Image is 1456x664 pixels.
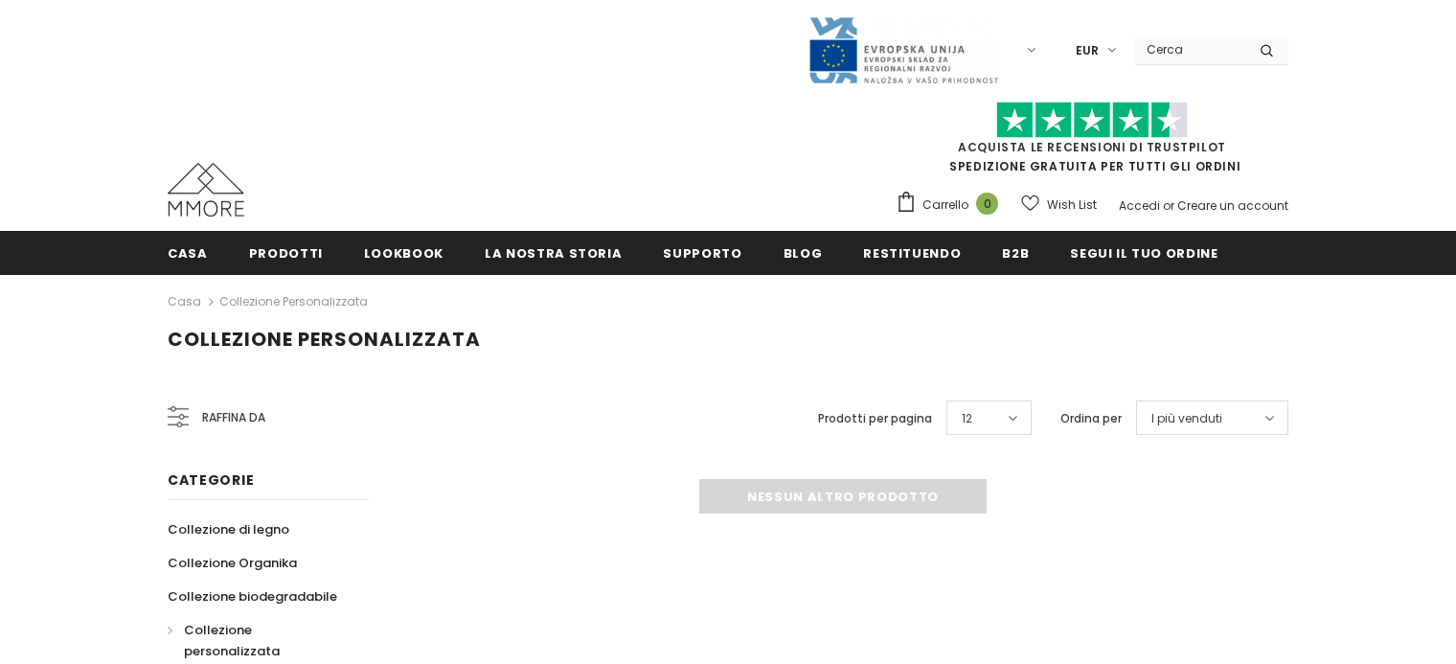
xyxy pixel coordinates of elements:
[958,139,1226,155] a: Acquista le recensioni di TrustPilot
[922,195,968,215] span: Carrello
[663,231,741,274] a: supporto
[1021,188,1097,221] a: Wish List
[485,231,622,274] a: La nostra storia
[184,621,280,660] span: Collezione personalizzata
[1177,197,1288,214] a: Creare un account
[364,244,444,263] span: Lookbook
[818,409,932,428] label: Prodotti per pagina
[202,407,265,428] span: Raffina da
[1070,244,1217,263] span: Segui il tuo ordine
[996,102,1188,139] img: Fidati di Pilot Stars
[168,163,244,217] img: Casi MMORE
[784,244,823,263] span: Blog
[168,554,297,572] span: Collezione Organika
[485,244,622,263] span: La nostra storia
[896,191,1008,219] a: Carrello 0
[1002,231,1029,274] a: B2B
[168,290,201,313] a: Casa
[808,41,999,57] a: Javni Razpis
[1070,231,1217,274] a: Segui il tuo ordine
[1076,41,1099,60] span: EUR
[808,15,999,85] img: Javni Razpis
[1135,35,1245,63] input: Search Site
[168,520,289,538] span: Collezione di legno
[168,546,297,580] a: Collezione Organika
[663,244,741,263] span: supporto
[784,231,823,274] a: Blog
[168,580,337,613] a: Collezione biodegradabile
[1047,195,1097,215] span: Wish List
[1151,409,1222,428] span: I più venduti
[168,513,289,546] a: Collezione di legno
[1002,244,1029,263] span: B2B
[168,587,337,606] span: Collezione biodegradabile
[168,244,208,263] span: Casa
[863,244,961,263] span: Restituendo
[168,470,254,490] span: Categorie
[976,193,998,215] span: 0
[219,293,368,309] a: Collezione personalizzata
[962,409,972,428] span: 12
[364,231,444,274] a: Lookbook
[1119,197,1160,214] a: Accedi
[1060,409,1122,428] label: Ordina per
[863,231,961,274] a: Restituendo
[168,231,208,274] a: Casa
[1163,197,1174,214] span: or
[249,231,323,274] a: Prodotti
[168,326,481,353] span: Collezione personalizzata
[249,244,323,263] span: Prodotti
[896,110,1288,174] span: SPEDIZIONE GRATUITA PER TUTTI GLI ORDINI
